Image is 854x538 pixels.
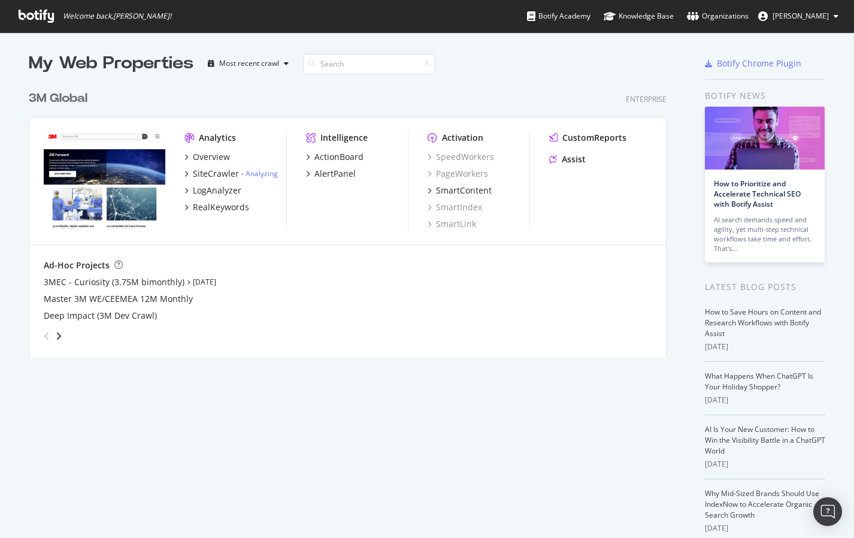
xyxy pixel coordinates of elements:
[428,168,488,180] a: PageWorkers
[193,185,241,197] div: LogAnalyzer
[604,10,674,22] div: Knowledge Base
[773,11,829,21] span: Nicole Lexvold
[705,424,825,456] a: AI Is Your New Customer: How to Win the Visibility Battle in a ChatGPT World
[44,259,110,271] div: Ad-Hoc Projects
[436,185,492,197] div: SmartContent
[54,330,63,342] div: angle-right
[314,151,364,163] div: ActionBoard
[241,168,278,179] div: -
[44,310,157,322] a: Deep Impact (3M Dev Crawl)
[184,151,230,163] a: Overview
[428,151,494,163] a: SpeedWorkers
[705,58,801,69] a: Botify Chrome Plugin
[184,201,249,213] a: RealKeywords
[29,75,676,357] div: grid
[219,60,279,67] div: Most recent crawl
[314,168,356,180] div: AlertPanel
[705,307,821,338] a: How to Save Hours on Content and Research Workflows with Botify Assist
[705,488,819,520] a: Why Mid-Sized Brands Should Use IndexNow to Accelerate Organic Search Growth
[193,168,239,180] div: SiteCrawler
[29,52,193,75] div: My Web Properties
[203,54,293,73] button: Most recent crawl
[193,277,216,287] a: [DATE]
[705,523,825,534] div: [DATE]
[714,215,816,253] div: AI search demands speed and agility, yet multi-step technical workflows take time and effort. Tha...
[193,201,249,213] div: RealKeywords
[428,185,492,197] a: SmartContent
[199,132,236,144] div: Analytics
[442,132,483,144] div: Activation
[549,132,626,144] a: CustomReports
[428,201,482,213] a: SmartIndex
[306,151,364,163] a: ActionBoard
[705,280,825,294] div: Latest Blog Posts
[549,153,586,165] a: Assist
[705,107,825,170] img: How to Prioritize and Accelerate Technical SEO with Botify Assist
[813,497,842,526] div: Open Intercom Messenger
[705,341,825,352] div: [DATE]
[63,11,171,21] span: Welcome back, [PERSON_NAME] !
[687,10,749,22] div: Organizations
[705,459,825,470] div: [DATE]
[714,179,801,209] a: How to Prioritize and Accelerate Technical SEO with Botify Assist
[705,395,825,406] div: [DATE]
[717,58,801,69] div: Botify Chrome Plugin
[303,53,435,74] input: Search
[44,132,165,229] img: www.command.com
[749,7,848,26] button: [PERSON_NAME]
[705,89,825,102] div: Botify news
[527,10,590,22] div: Botify Academy
[320,132,368,144] div: Intelligence
[29,90,92,107] a: 3M Global
[39,327,54,346] div: angle-left
[193,151,230,163] div: Overview
[306,168,356,180] a: AlertPanel
[626,94,667,104] div: Enterprise
[44,276,184,288] a: 3MEC - Curiosity (3.75M bimonthly)
[562,132,626,144] div: CustomReports
[184,185,241,197] a: LogAnalyzer
[184,168,278,180] a: SiteCrawler- Analyzing
[44,293,193,305] a: Master 3M WE/CEEMEA 12M Monthly
[29,90,87,107] div: 3M Global
[428,218,476,230] a: SmartLink
[246,168,278,179] a: Analyzing
[705,371,813,392] a: What Happens When ChatGPT Is Your Holiday Shopper?
[562,153,586,165] div: Assist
